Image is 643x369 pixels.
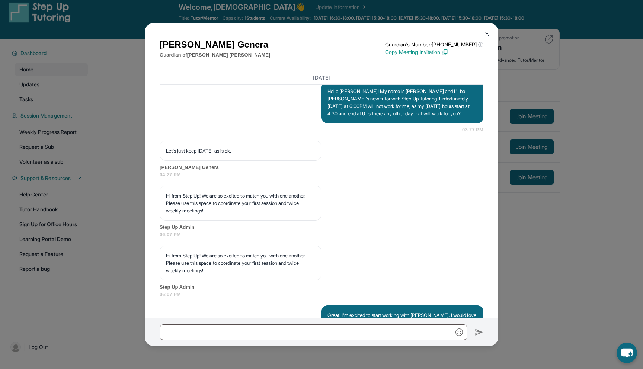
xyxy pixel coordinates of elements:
p: Let's just keep [DATE] as is ok. [166,147,315,154]
span: Step Up Admin [160,224,483,231]
img: Copy Icon [442,49,448,55]
span: [PERSON_NAME] Genera [160,164,483,171]
h3: [DATE] [160,74,483,81]
span: 04:27 PM [160,171,483,179]
button: chat-button [617,343,637,363]
span: 06:07 PM [160,231,483,238]
p: Hello [PERSON_NAME]! My name is [PERSON_NAME] and I'll be [PERSON_NAME]'s new tutor with Step Up ... [327,87,477,117]
p: Guardian of [PERSON_NAME] [PERSON_NAME] [160,51,270,59]
span: 06:07 PM [160,291,483,298]
p: Copy Meeting Invitation [385,48,483,56]
img: Send icon [475,328,483,337]
img: Close Icon [484,31,490,37]
p: Hi from Step Up! We are so excited to match you with one another. Please use this space to coordi... [166,192,315,214]
p: Hi from Step Up! We are so excited to match you with one another. Please use this space to coordi... [166,252,315,274]
span: 03:27 PM [462,126,483,134]
span: ⓘ [478,41,483,48]
p: Great! I'm excited to start working with [PERSON_NAME]. I would love to start [DATE]. Please let ... [327,311,477,356]
img: Emoji [455,328,463,336]
span: Step Up Admin [160,283,483,291]
p: Guardian's Number: [PHONE_NUMBER] [385,41,483,48]
h1: [PERSON_NAME] Genera [160,38,270,51]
